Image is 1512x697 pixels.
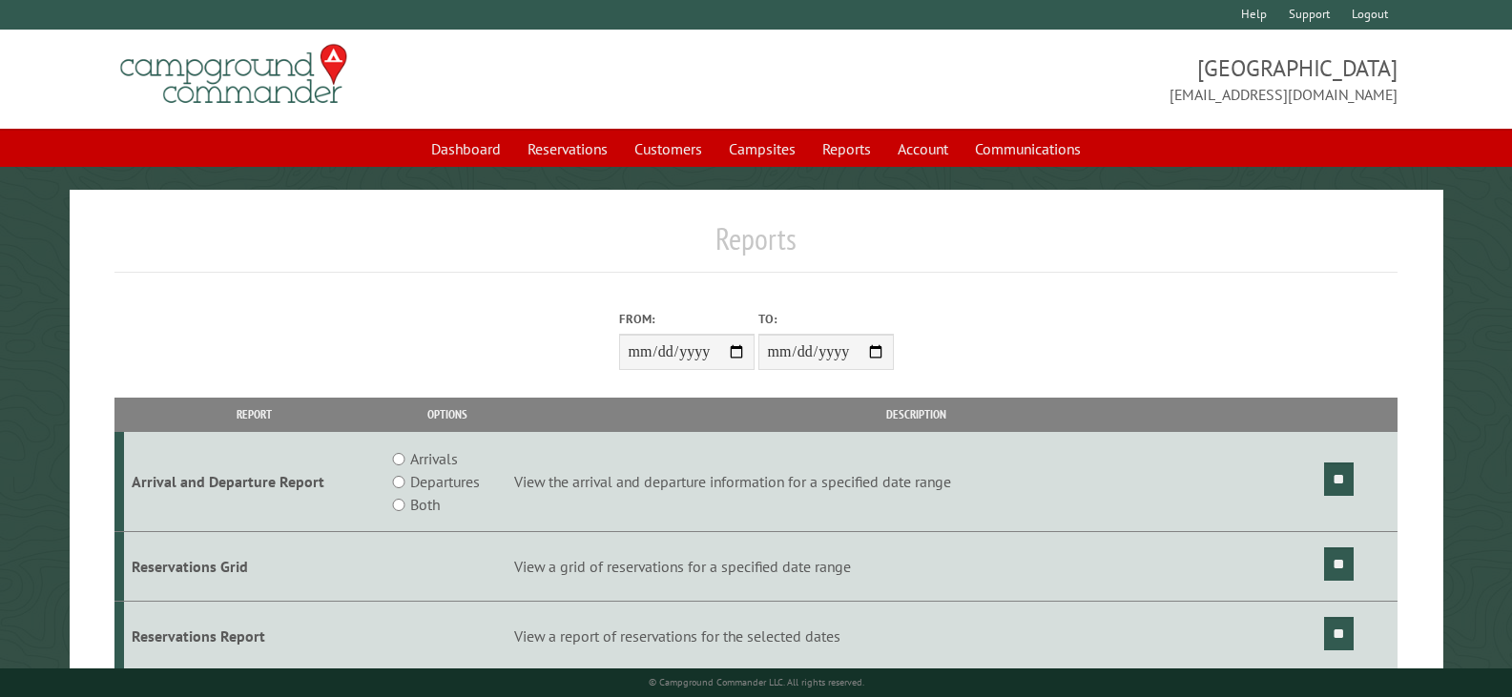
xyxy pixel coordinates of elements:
td: Arrival and Departure Report [124,432,384,532]
a: Dashboard [420,131,512,167]
a: Customers [623,131,714,167]
td: Reservations Grid [124,532,384,602]
th: Report [124,398,384,431]
label: Arrivals [410,447,458,470]
label: Departures [410,470,480,493]
h1: Reports [114,220,1398,273]
span: [GEOGRAPHIC_DATA] [EMAIL_ADDRESS][DOMAIN_NAME] [756,52,1398,106]
td: View a grid of reservations for a specified date range [510,532,1321,602]
a: Reservations [516,131,619,167]
th: Options [384,398,510,431]
a: Communications [963,131,1092,167]
td: View the arrival and departure information for a specified date range [510,432,1321,532]
img: Campground Commander [114,37,353,112]
small: © Campground Commander LLC. All rights reserved. [649,676,864,688]
a: Reports [811,131,882,167]
a: Campsites [717,131,807,167]
label: Both [410,493,440,516]
td: View a report of reservations for the selected dates [510,601,1321,670]
label: To: [758,310,894,328]
label: From: [619,310,755,328]
th: Description [510,398,1321,431]
a: Account [886,131,960,167]
td: Reservations Report [124,601,384,670]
